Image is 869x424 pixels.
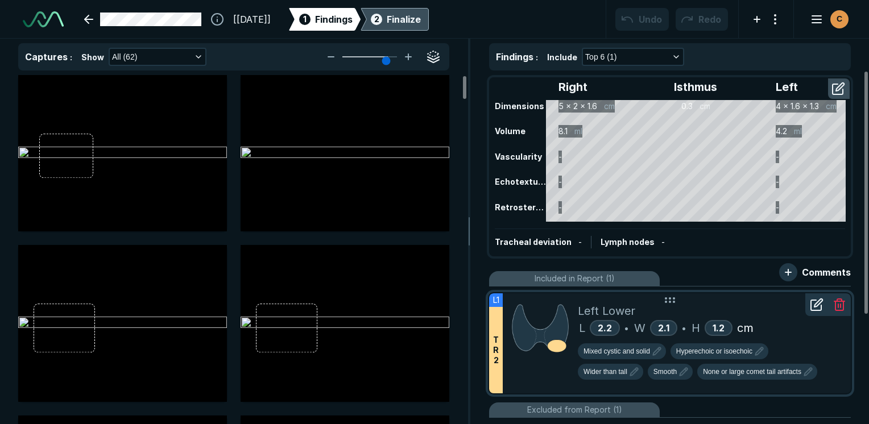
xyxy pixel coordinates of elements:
button: Undo [615,8,669,31]
span: Captures [25,51,68,63]
img: See-Mode Logo [23,11,64,27]
span: Lymph nodes [601,237,655,247]
li: Excluded from Report (1) [489,402,851,418]
span: • [624,321,628,335]
span: Findings [496,51,533,63]
span: 1.2 [713,322,725,334]
span: Show [81,51,104,63]
span: Left Lower [578,302,635,319]
span: 1 [303,13,307,25]
span: Findings [315,13,353,26]
span: T R 2 [493,335,499,365]
span: Mixed cystic and solid [584,346,650,356]
span: Top 6 (1) [585,51,616,63]
span: L [579,319,585,336]
span: 2 [374,13,379,25]
div: 1Findings [289,8,361,31]
span: • [682,321,686,335]
button: avatar-name [803,8,851,31]
span: Wider than tall [584,367,627,377]
div: Finalize [387,13,421,26]
span: H [692,319,700,336]
img: LngGewAAAAZJREFUAwDA1wLJmGe+SwAAAABJRU5ErkJggg== [512,302,569,353]
a: See-Mode Logo [18,7,68,32]
span: Included in Report (1) [535,272,615,285]
div: avatar-name [830,10,849,28]
span: Include [547,51,577,63]
span: W [634,319,645,336]
span: None or large comet tail artifacts [703,367,801,377]
span: : [536,52,538,62]
span: 2.1 [658,322,669,334]
span: C [837,13,842,25]
span: [[DATE]] [233,13,271,26]
li: L1TR2Left LowerL2.2•W2.1•H1.2cm [489,293,851,393]
div: 2Finalize [361,8,429,31]
span: - [661,237,665,247]
span: : [70,52,72,62]
span: L1 [493,294,499,306]
button: Redo [676,8,728,31]
span: cm [737,319,754,336]
span: Excluded from Report (1) [527,404,622,416]
span: Comments [802,265,851,279]
span: 2.2 [598,322,612,334]
span: Hyperechoic or isoechoic [676,346,752,356]
span: All (62) [112,51,137,63]
span: Smooth [653,367,677,377]
span: - [578,237,582,247]
span: Tracheal deviation [495,237,572,247]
